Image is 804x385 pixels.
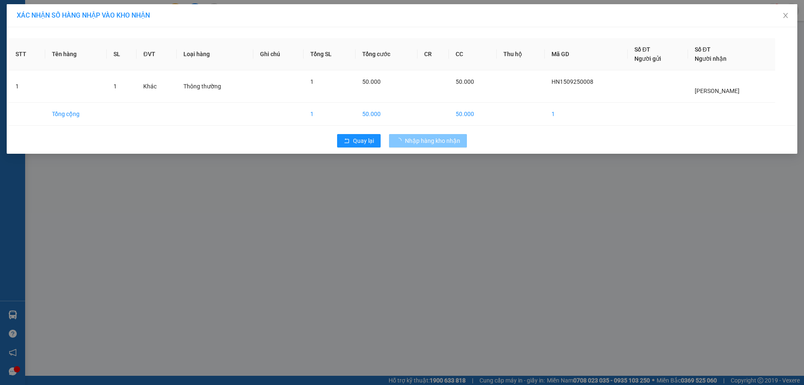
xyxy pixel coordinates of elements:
th: STT [9,38,45,70]
th: Tổng SL [304,38,356,70]
button: Close [774,4,797,28]
th: Thu hộ [497,38,545,70]
span: Người gửi [634,55,661,62]
th: Mã GD [545,38,628,70]
span: 50.000 [362,78,381,85]
td: 50.000 [449,103,497,126]
td: Thông thường [177,70,253,103]
span: 1 [113,83,117,90]
span: close [782,12,789,19]
td: 50.000 [356,103,417,126]
th: Tên hàng [45,38,107,70]
span: loading [396,138,405,144]
th: ĐVT [137,38,177,70]
td: Tổng cộng [45,103,107,126]
span: Số ĐT [695,46,711,53]
span: 1 [310,78,314,85]
span: Quay lại [353,136,374,145]
th: Tổng cước [356,38,417,70]
td: 1 [545,103,628,126]
th: Loại hàng [177,38,253,70]
td: 1 [304,103,356,126]
th: CC [449,38,497,70]
th: CR [417,38,449,70]
span: Số ĐT [634,46,650,53]
td: 1 [9,70,45,103]
span: 50.000 [456,78,474,85]
span: rollback [344,138,350,145]
span: XÁC NHẬN SỐ HÀNG NHẬP VÀO KHO NHẬN [17,11,150,19]
span: Nhập hàng kho nhận [405,136,460,145]
span: HN1509250008 [551,78,593,85]
span: [PERSON_NAME] [695,88,740,94]
td: Khác [137,70,177,103]
button: rollbackQuay lại [337,134,381,147]
th: SL [107,38,137,70]
th: Ghi chú [253,38,304,70]
span: Người nhận [695,55,727,62]
button: Nhập hàng kho nhận [389,134,467,147]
